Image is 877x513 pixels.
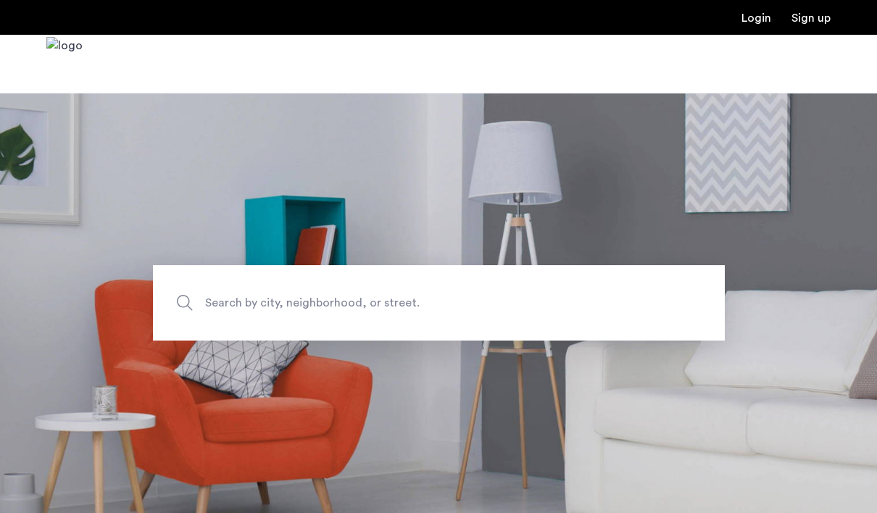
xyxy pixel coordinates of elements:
input: Apartment Search [153,265,725,341]
span: Search by city, neighborhood, or street. [205,293,605,313]
a: Login [741,12,771,24]
a: Cazamio Logo [46,37,83,91]
a: Registration [791,12,831,24]
img: logo [46,37,83,91]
